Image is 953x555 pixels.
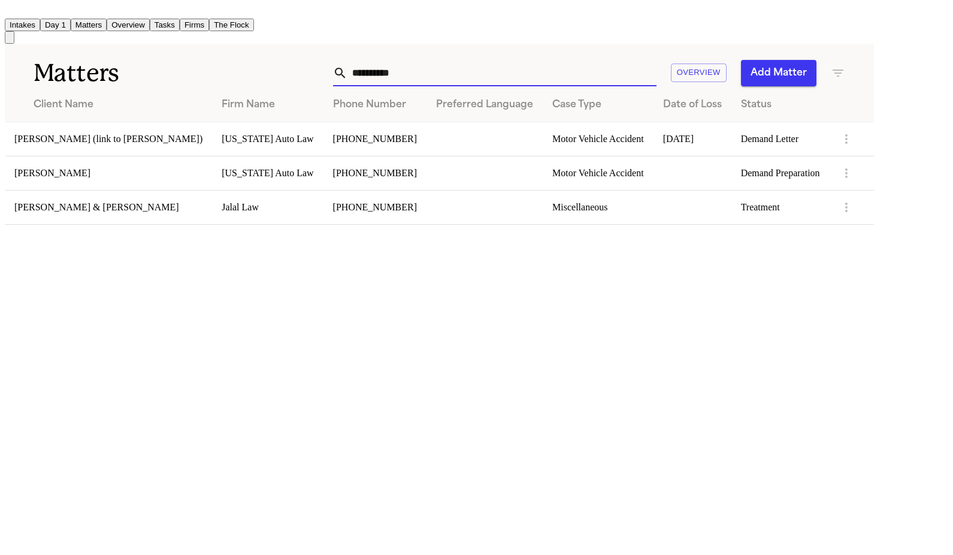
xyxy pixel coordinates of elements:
td: [US_STATE] Auto Law [212,156,323,190]
a: Overview [107,19,150,29]
td: Demand Preparation [731,156,830,190]
button: Tasks [150,19,180,31]
td: [PHONE_NUMBER] [323,190,426,224]
td: [PHONE_NUMBER] [323,156,426,190]
button: Overview [107,19,150,31]
td: [PHONE_NUMBER] [323,122,426,156]
td: [DATE] [654,122,731,156]
button: Firms [180,19,209,31]
a: The Flock [209,19,254,29]
div: Case Type [552,98,644,112]
h1: Matters [34,58,258,88]
a: Day 1 [40,19,71,29]
td: Miscellaneous [543,190,654,224]
td: Treatment [731,190,830,224]
img: Finch Logo [5,5,19,16]
div: Firm Name [222,98,313,112]
div: Phone Number [333,98,417,112]
td: [PERSON_NAME] & [PERSON_NAME] [5,190,212,224]
td: [US_STATE] Auto Law [212,122,323,156]
div: Date of Loss [663,98,722,112]
button: The Flock [209,19,254,31]
td: Motor Vehicle Accident [543,156,654,190]
td: Motor Vehicle Accident [543,122,654,156]
td: Demand Letter [731,122,830,156]
button: Add Matter [741,60,816,86]
button: Day 1 [40,19,71,31]
a: Matters [71,19,107,29]
a: Tasks [150,19,180,29]
button: Overview [671,64,727,82]
a: Firms [180,19,209,29]
a: Intakes [5,19,40,29]
button: Intakes [5,19,40,31]
td: [PERSON_NAME] (link to [PERSON_NAME]) [5,122,212,156]
a: Home [5,8,19,18]
button: Matters [71,19,107,31]
div: Preferred Language [436,98,533,112]
td: Jalal Law [212,190,323,224]
div: Client Name [34,98,202,112]
td: [PERSON_NAME] [5,156,212,190]
div: Status [741,98,820,112]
